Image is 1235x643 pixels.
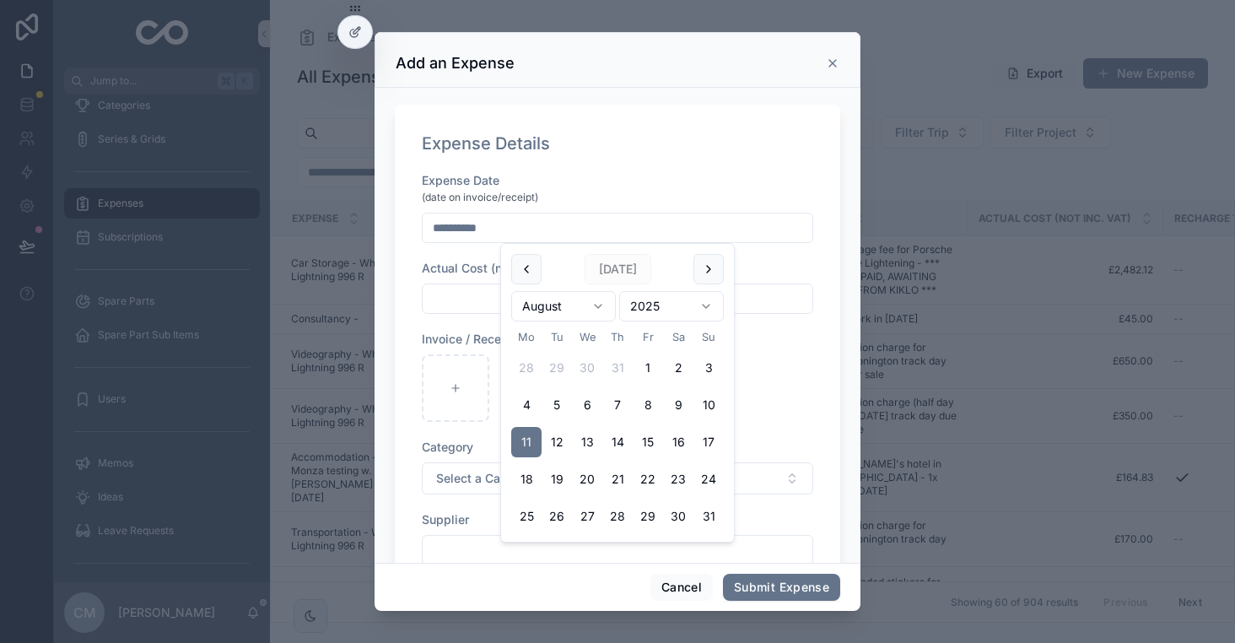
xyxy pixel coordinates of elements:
[693,464,724,494] button: Sunday, 24 August 2025
[422,261,567,275] span: Actual Cost (not inc. VAT)
[422,512,469,527] span: Supplier
[511,464,542,494] button: Monday, 18 August 2025
[542,328,572,346] th: Tuesday
[602,464,633,494] button: Thursday, 21 August 2025
[633,353,663,383] button: Friday, 1 August 2025
[511,328,542,346] th: Monday
[511,390,542,420] button: Monday, 4 August 2025
[396,53,515,73] h3: Add an Expense
[633,328,663,346] th: Friday
[693,353,724,383] button: Sunday, 3 August 2025
[542,353,572,383] button: Tuesday, 29 July 2025
[633,390,663,420] button: Friday, 8 August 2025
[663,390,693,420] button: Saturday, 9 August 2025
[693,427,724,457] button: Sunday, 17 August 2025
[422,173,499,187] span: Expense Date
[511,328,724,532] table: August 2025
[422,132,550,155] h1: Expense Details
[633,427,663,457] button: Friday, 15 August 2025
[602,427,633,457] button: Thursday, 14 August 2025
[663,353,693,383] button: Saturday, 2 August 2025
[723,574,840,601] button: Submit Expense
[693,501,724,532] button: Sunday, 31 August 2025
[572,501,602,532] button: Wednesday, 27 August 2025
[602,353,633,383] button: Thursday, 31 July 2025
[572,427,602,457] button: Wednesday, 13 August 2025
[663,427,693,457] button: Saturday, 16 August 2025
[422,332,516,346] span: Invoice / Receipt
[572,353,602,383] button: Wednesday, 30 July 2025
[422,191,538,204] span: (date on invoice/receipt)
[542,390,572,420] button: Tuesday, 5 August 2025
[542,501,572,532] button: Tuesday, 26 August 2025
[542,464,572,494] button: Tuesday, 19 August 2025
[572,328,602,346] th: Wednesday
[633,464,663,494] button: Friday, 22 August 2025
[663,464,693,494] button: Saturday, 23 August 2025
[663,328,693,346] th: Saturday
[511,427,542,457] button: Today, Monday, 11 August 2025, selected
[602,501,633,532] button: Thursday, 28 August 2025
[511,353,542,383] button: Monday, 28 July 2025
[693,328,724,346] th: Sunday
[602,328,633,346] th: Thursday
[650,574,713,601] button: Cancel
[572,464,602,494] button: Wednesday, 20 August 2025
[422,462,813,494] button: Select Button
[572,390,602,420] button: Wednesday, 6 August 2025
[436,470,537,487] span: Select a Category
[633,501,663,532] button: Friday, 29 August 2025
[511,501,542,532] button: Monday, 25 August 2025
[542,427,572,457] button: Tuesday, 12 August 2025
[422,440,473,454] span: Category
[693,390,724,420] button: Sunday, 10 August 2025
[602,390,633,420] button: Thursday, 7 August 2025
[663,501,693,532] button: Saturday, 30 August 2025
